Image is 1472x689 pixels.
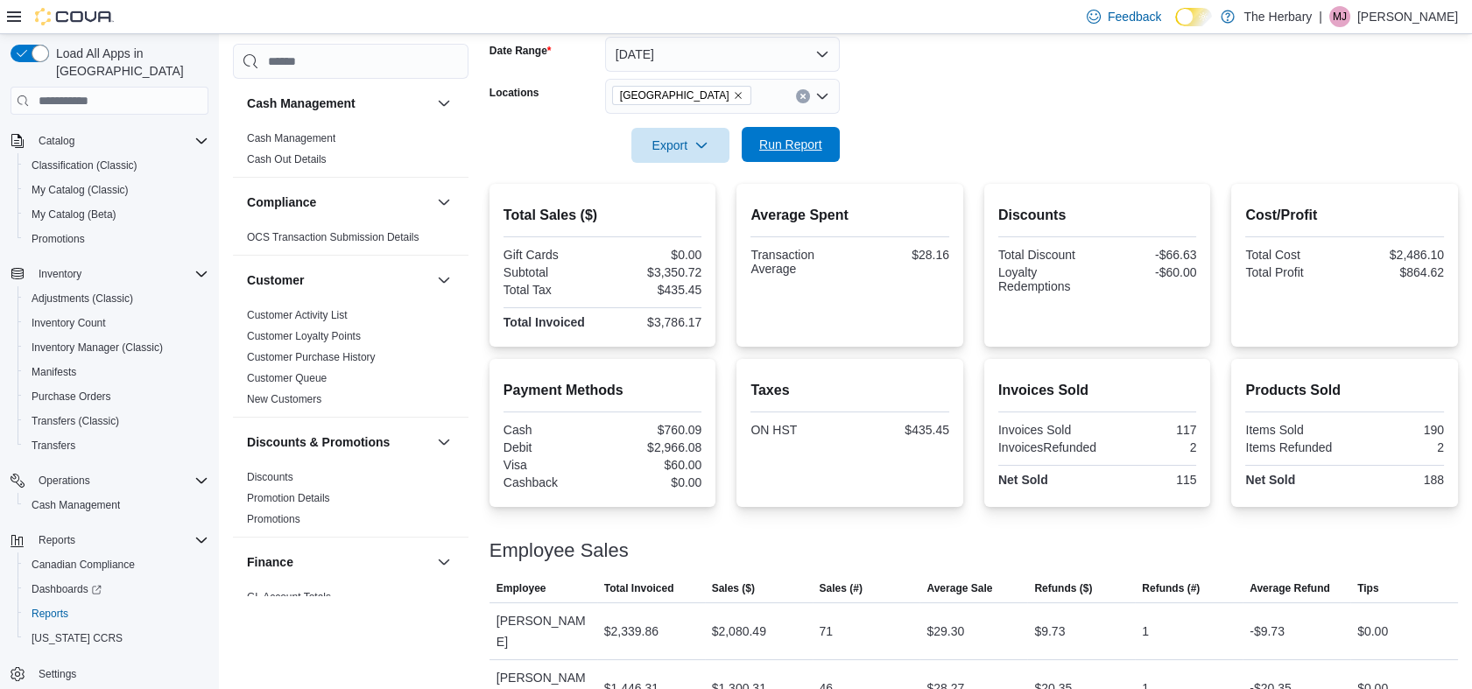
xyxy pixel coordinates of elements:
[1349,440,1444,454] div: 2
[18,493,215,517] button: Cash Management
[32,232,85,246] span: Promotions
[25,179,136,200] a: My Catalog (Classic)
[504,315,585,329] strong: Total Invoiced
[1357,581,1378,595] span: Tips
[606,475,701,489] div: $0.00
[820,581,863,595] span: Sales (#)
[32,607,68,621] span: Reports
[18,409,215,433] button: Transfers (Classic)
[1108,8,1161,25] span: Feedback
[247,553,293,571] h3: Finance
[247,471,293,483] a: Discounts
[18,626,215,650] button: [US_STATE] CCRS
[25,362,208,383] span: Manifests
[25,288,140,309] a: Adjustments (Classic)
[39,134,74,148] span: Catalog
[32,439,75,453] span: Transfers
[712,621,766,642] div: $2,080.49
[4,468,215,493] button: Operations
[25,579,208,600] span: Dashboards
[606,283,701,297] div: $435.45
[247,153,327,165] a: Cash Out Details
[247,95,356,112] h3: Cash Management
[606,265,701,279] div: $3,350.72
[32,264,208,285] span: Inventory
[25,204,208,225] span: My Catalog (Beta)
[18,384,215,409] button: Purchase Orders
[233,128,468,177] div: Cash Management
[18,227,215,251] button: Promotions
[25,435,208,456] span: Transfers
[25,288,208,309] span: Adjustments (Classic)
[606,440,701,454] div: $2,966.08
[247,492,330,504] a: Promotion Details
[1245,265,1341,279] div: Total Profit
[233,227,468,255] div: Compliance
[504,380,702,401] h2: Payment Methods
[1357,6,1458,27] p: [PERSON_NAME]
[998,205,1197,226] h2: Discounts
[742,127,840,162] button: Run Report
[25,628,208,649] span: Washington CCRS
[35,8,114,25] img: Cova
[25,179,208,200] span: My Catalog (Classic)
[32,365,76,379] span: Manifests
[606,458,701,472] div: $60.00
[1101,473,1196,487] div: 115
[606,423,701,437] div: $760.09
[1333,6,1347,27] span: MJ
[4,129,215,153] button: Catalog
[1142,581,1200,595] span: Refunds (#)
[504,475,599,489] div: Cashback
[32,530,82,551] button: Reports
[32,470,97,491] button: Operations
[25,337,170,358] a: Inventory Manager (Classic)
[854,423,949,437] div: $435.45
[247,513,300,525] a: Promotions
[25,228,92,250] a: Promotions
[606,315,701,329] div: $3,786.17
[926,581,992,595] span: Average Sale
[25,155,144,176] a: Classification (Classic)
[247,372,327,384] a: Customer Queue
[32,183,129,197] span: My Catalog (Classic)
[712,581,755,595] span: Sales ($)
[247,231,419,243] a: OCS Transaction Submission Details
[247,470,293,484] span: Discounts
[1101,423,1196,437] div: 117
[32,582,102,596] span: Dashboards
[1349,423,1444,437] div: 190
[1319,6,1322,27] p: |
[32,558,135,572] span: Canadian Compliance
[497,581,546,595] span: Employee
[998,440,1096,454] div: InvoicesRefunded
[247,433,390,451] h3: Discounts & Promotions
[18,360,215,384] button: Manifests
[18,153,215,178] button: Classification (Classic)
[247,350,376,364] span: Customer Purchase History
[1250,581,1330,595] span: Average Refund
[750,205,949,226] h2: Average Spent
[25,228,208,250] span: Promotions
[25,204,123,225] a: My Catalog (Beta)
[489,603,597,659] div: [PERSON_NAME]
[750,423,846,437] div: ON HST
[606,248,701,262] div: $0.00
[25,362,83,383] a: Manifests
[489,86,539,100] label: Locations
[32,130,208,151] span: Catalog
[489,540,629,561] h3: Employee Sales
[1245,473,1295,487] strong: Net Sold
[18,601,215,626] button: Reports
[1101,248,1196,262] div: -$66.63
[1034,581,1092,595] span: Refunds ($)
[247,308,348,322] span: Customer Activity List
[926,621,964,642] div: $29.30
[1245,380,1444,401] h2: Products Sold
[32,158,137,172] span: Classification (Classic)
[18,178,215,202] button: My Catalog (Classic)
[25,603,208,624] span: Reports
[815,89,829,103] button: Open list of options
[25,495,208,516] span: Cash Management
[233,305,468,417] div: Customer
